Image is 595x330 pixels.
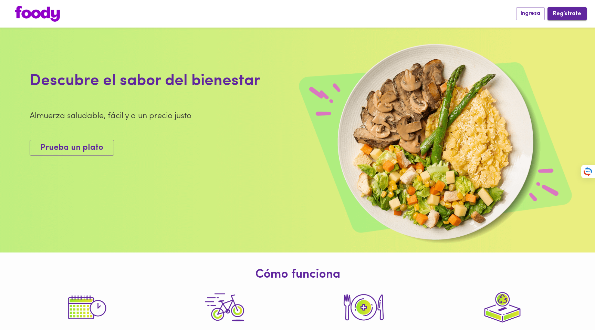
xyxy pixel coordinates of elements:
[62,285,110,330] img: tutorial-step-1.png
[30,70,387,93] div: Descubre el sabor del bienestar
[547,7,587,20] button: Regístrate
[521,10,540,17] span: Ingresa
[15,6,60,22] img: logo.png
[340,285,388,330] img: tutorial-step-2.png
[30,140,114,156] button: Prueba un plato
[40,143,103,153] span: Prueba un plato
[555,290,588,323] iframe: Messagebird Livechat Widget
[553,11,581,17] span: Regístrate
[200,285,249,330] img: tutorial-step-3.png
[516,7,545,20] button: Ingresa
[5,268,590,282] h1: Cómo funciona
[478,285,526,330] img: tutorial-step-4.png
[30,110,387,122] div: Almuerza saludable, fácil y a un precio justo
